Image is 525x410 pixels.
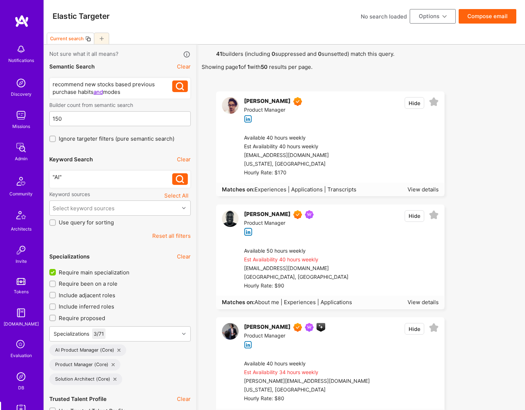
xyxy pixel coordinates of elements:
i: icon Copy [85,36,91,42]
button: Compose email [459,9,516,24]
strong: 50 [261,63,268,70]
strong: 1 [247,63,250,70]
button: Clear [177,156,191,163]
i: icon Close [112,363,115,366]
div: Trusted Talent Profile [49,395,107,403]
strong: Matches on: [222,186,255,193]
i: icon Chevron [182,332,186,336]
i: icon EmptyStar [429,97,439,107]
img: User Avatar [222,97,239,114]
div: [GEOGRAPHIC_DATA], [GEOGRAPHIC_DATA] [244,273,348,282]
img: discovery [14,76,28,90]
img: User Avatar [222,210,239,227]
i: icon EmptyStar [429,323,439,333]
div: View details [408,298,439,306]
i: icon ArrowDownBlack [442,15,447,19]
div: Tokens [14,288,29,295]
span: Use query for sorting [59,219,114,226]
div: Product Manager [244,332,325,340]
span: Experiences | Applications | Transcripts [255,186,356,193]
div: Admin [15,155,28,162]
span: Include inferred roles [59,303,114,310]
div: [US_STATE], [GEOGRAPHIC_DATA] [244,160,341,169]
button: Hide [405,323,424,335]
button: Clear [177,253,191,260]
i: icon Info [183,50,191,59]
i: icon Plus [100,37,104,41]
div: recommend new stocks based previous purchase habits and modes [53,80,173,96]
i: icon Search [176,82,184,91]
i: icon Close [117,349,120,352]
div: [PERSON_NAME] [244,210,290,219]
div: Available 40 hours weekly [244,360,370,368]
div: Specializations [49,253,90,260]
img: bell [14,42,28,57]
div: Est Availability 40 hours weekly [244,256,348,264]
div: Specializations [54,330,89,337]
div: Missions [12,123,30,130]
div: Product Manager [244,219,317,228]
div: Community [9,190,33,198]
span: Require been on a role [59,280,117,287]
span: Ignore targeter filters (pure semantic search) [59,135,174,142]
div: Keyword Search [49,156,93,163]
i: icon EmptyStar [429,210,439,220]
strong: 0 [318,50,322,57]
div: 3 / 71 [92,328,106,339]
div: [PERSON_NAME][EMAIL_ADDRESS][DOMAIN_NAME] [244,377,370,386]
img: guide book [14,306,28,320]
img: Been on Mission [305,210,314,219]
i: icon linkedIn [244,228,252,236]
div: Discovery [11,90,32,98]
span: Require proposed [59,314,105,322]
div: Product Manager (Core) [49,359,120,370]
a: User Avatar [222,210,239,236]
div: DB [18,384,24,392]
div: No search loaded [361,13,407,20]
strong: 0 [272,50,275,57]
div: Select keyword sources [53,204,115,212]
div: Architects [11,225,32,233]
button: Options [410,9,456,24]
div: View details [408,186,439,193]
div: Est Availability 34 hours weekly [244,368,370,377]
img: Exceptional A.Teamer [293,210,302,219]
i: icon Chevron [182,206,186,210]
span: Include adjacent roles [59,291,115,299]
img: teamwork [14,108,28,123]
div: Hourly Rate: $90 [244,282,348,290]
div: Evaluation [11,352,32,359]
img: admin teamwork [14,140,28,155]
i: icon Close [113,378,116,381]
img: Exceptional A.Teamer [293,323,302,332]
button: Hide [405,210,424,222]
button: Reset all filters [152,232,191,240]
span: Require main specialization [59,269,129,276]
span: Not sure what it all means? [49,50,119,58]
div: [US_STATE], [GEOGRAPHIC_DATA] [244,386,370,394]
div: [PERSON_NAME] [244,97,290,106]
strong: 41 [216,50,222,57]
h3: Elastic Targeter [53,12,109,21]
div: [EMAIL_ADDRESS][DOMAIN_NAME] [244,264,348,273]
div: [EMAIL_ADDRESS][DOMAIN_NAME] [244,151,341,160]
span: About me | Experiences | Applications [255,299,352,306]
img: Community [12,173,30,190]
strong: 1 [238,63,241,70]
i: icon linkedIn [244,115,252,123]
i: icon Search [176,175,184,183]
img: logo [15,15,29,28]
div: Product Manager [244,106,305,115]
div: Hourly Rate: $80 [244,394,370,403]
img: Architects [12,208,30,225]
img: User Avatar [222,323,239,340]
i: icon linkedIn [244,341,252,349]
label: Builder count from semantic search [49,102,191,108]
img: Invite [14,243,28,257]
a: User Avatar [222,323,239,349]
div: AI Product Manager (Core) [49,344,126,356]
div: Semantic Search [49,63,95,70]
img: A.I. guild [317,323,325,332]
label: Keyword sources [49,191,90,198]
div: Notifications [8,57,34,64]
